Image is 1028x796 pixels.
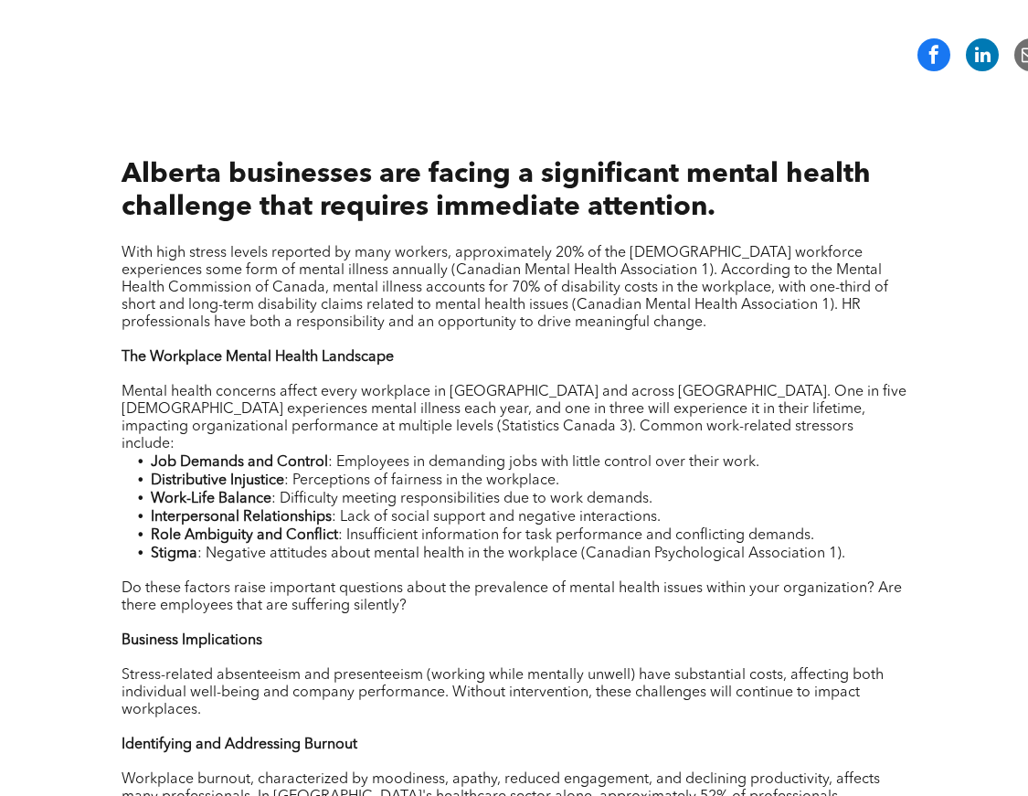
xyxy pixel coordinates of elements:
strong: Interpersonal Relationships [151,510,332,525]
span: Stress-related absenteeism and presenteeism (working while mentally unwell) have substantial cost... [122,668,884,717]
strong: Role Ambiguity and Conflict [151,528,338,543]
strong: The Workplace Mental Health Landscape [122,350,394,365]
span: : Employees in demanding jobs with little control over their work. [328,455,759,470]
span: Mental health concerns affect every workplace in [GEOGRAPHIC_DATA] and across [GEOGRAPHIC_DATA]. ... [122,385,906,451]
span: Do these factors raise important questions about the prevalence of mental health issues within yo... [122,581,902,613]
strong: Stigma [151,547,197,561]
span: : Difficulty meeting responsibilities due to work demands. [271,492,652,506]
strong: Work-Life Balance [151,492,271,506]
span: : Insufficient information for task performance and conflicting demands. [338,528,814,543]
strong: Identifying and Addressing Burnout [122,738,357,752]
strong: Job Demands and Control [151,455,328,470]
span: : Perceptions of fairness in the workplace. [284,473,559,488]
strong: Distributive Injustice [151,473,284,488]
span: Alberta businesses are facing a significant mental health challenge that requires immediate atten... [122,161,871,221]
strong: Business Implications [122,633,262,648]
span: With high stress levels reported by many workers, approximately 20% of the [DEMOGRAPHIC_DATA] wor... [122,246,888,330]
span: : Negative attitudes about mental health in the workplace (Canadian Psychological Association 1). [197,547,845,561]
span: : Lack of social support and negative interactions. [332,510,661,525]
